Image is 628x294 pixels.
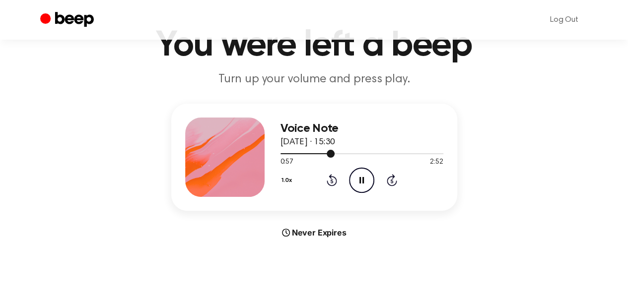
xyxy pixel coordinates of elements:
a: Beep [40,10,96,30]
h3: Voice Note [280,122,443,135]
span: 2:52 [430,157,443,168]
button: 1.0x [280,172,296,189]
div: Never Expires [171,227,457,238]
span: [DATE] · 15:30 [280,138,335,147]
h1: You were left a beep [60,28,568,63]
span: 0:57 [280,157,293,168]
a: Log Out [540,8,588,32]
p: Turn up your volume and press play. [124,71,505,88]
